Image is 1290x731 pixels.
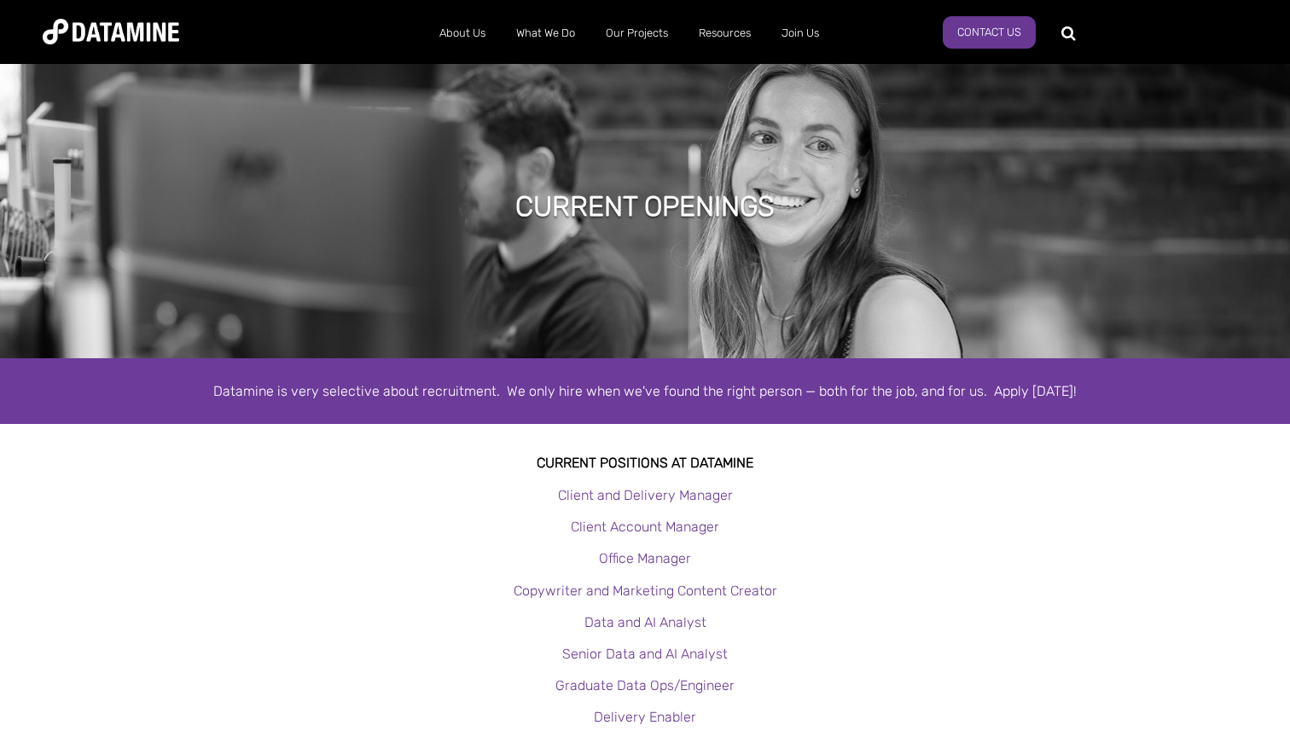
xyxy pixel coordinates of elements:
a: Senior Data and AI Analyst [562,646,728,662]
a: Client and Delivery Manager [558,487,733,503]
a: Contact Us [943,16,1036,49]
a: Client Account Manager [571,519,719,535]
h1: Current Openings [515,188,775,225]
a: About Us [424,11,501,55]
a: Delivery Enabler [594,709,696,725]
a: Graduate Data Ops/Engineer [555,677,735,693]
a: Copywriter and Marketing Content Creator [514,583,777,599]
a: Office Manager [599,550,691,566]
a: Join Us [766,11,834,55]
a: Resources [683,11,766,55]
strong: Current Positions at datamine [537,455,753,471]
div: Datamine is very selective about recruitment. We only hire when we've found the right person — bo... [159,380,1131,403]
a: Our Projects [590,11,683,55]
a: What We Do [501,11,590,55]
img: Datamine [43,19,179,44]
a: Data and AI Analyst [584,614,706,630]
